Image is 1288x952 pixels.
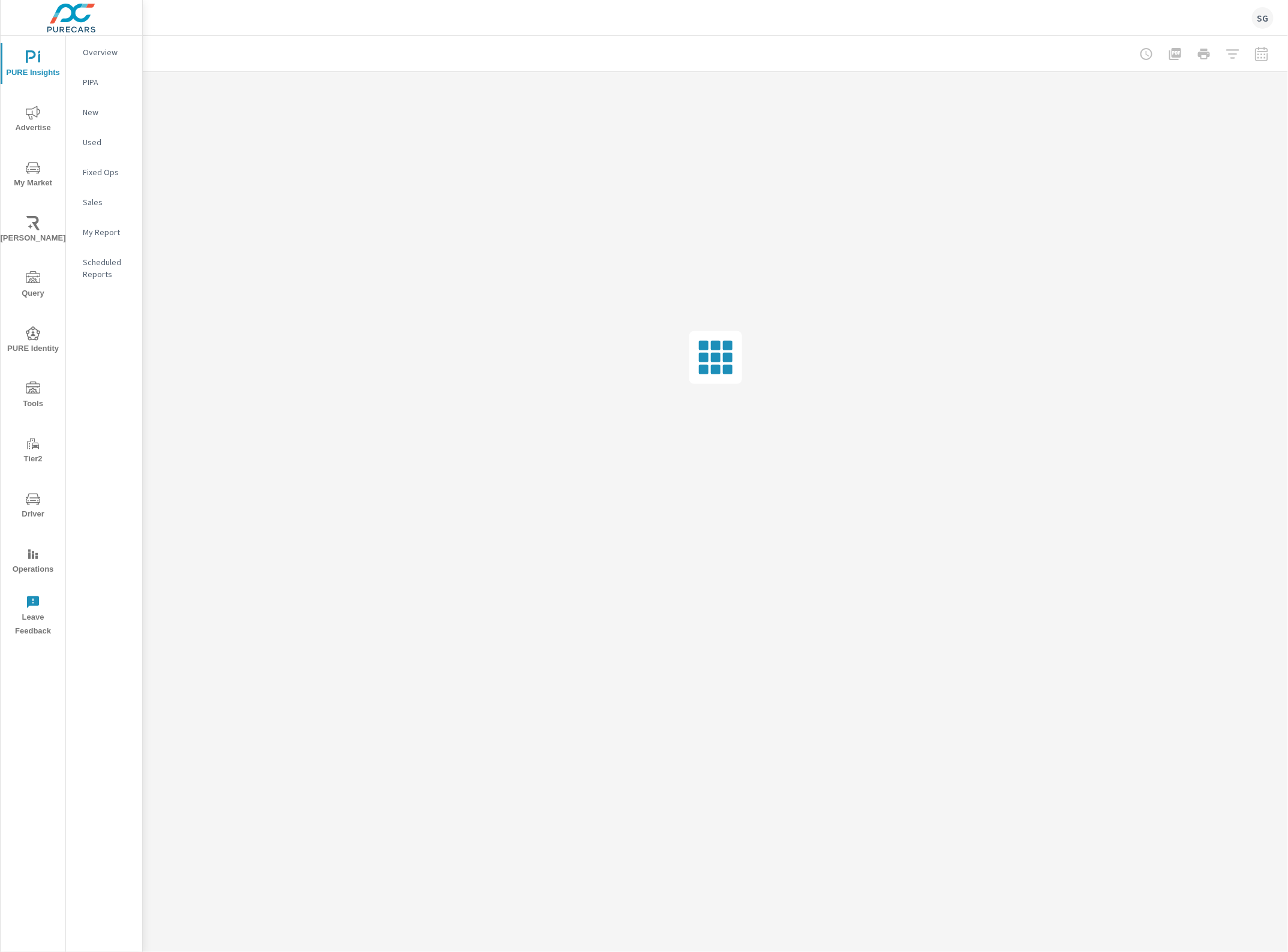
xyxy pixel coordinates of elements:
[4,595,62,638] span: Leave Feedback
[4,50,62,80] span: PURE Insights
[66,43,142,61] div: Overview
[83,256,133,280] p: Scheduled Reports
[83,46,133,58] p: Overview
[66,193,142,211] div: Sales
[4,437,62,466] span: Tier2
[4,106,62,135] span: Advertise
[83,166,133,178] p: Fixed Ops
[83,226,133,238] p: My Report
[1,36,65,643] div: nav menu
[66,223,142,241] div: My Report
[4,382,62,411] span: Tools
[66,133,142,151] div: Used
[4,161,62,190] span: My Market
[83,196,133,208] p: Sales
[4,326,62,356] span: PURE Identity
[83,136,133,148] p: Used
[1252,7,1274,29] div: SG
[66,253,142,283] div: Scheduled Reports
[66,103,142,121] div: New
[4,492,62,521] span: Driver
[4,216,62,245] span: [PERSON_NAME]
[4,271,62,301] span: Query
[83,76,133,88] p: PIPA
[4,547,62,576] span: Operations
[66,163,142,181] div: Fixed Ops
[83,106,133,118] p: New
[66,73,142,91] div: PIPA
